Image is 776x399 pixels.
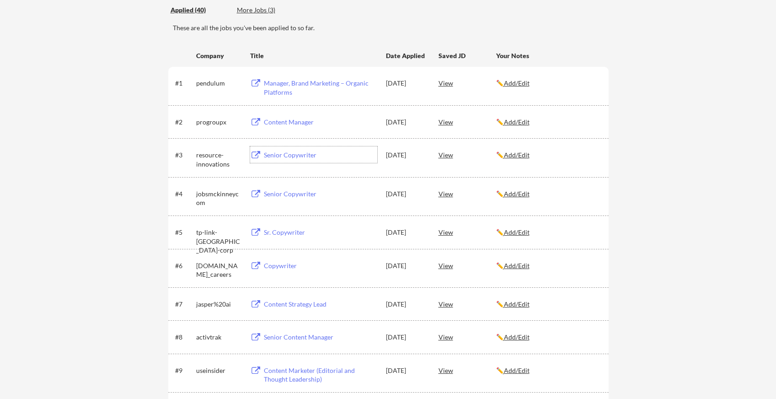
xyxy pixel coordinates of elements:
div: These are all the jobs you've been applied to so far. [171,5,230,15]
div: Content Strategy Lead [264,300,377,309]
u: Add/Edit [504,151,530,159]
div: #6 [175,261,193,270]
div: #7 [175,300,193,309]
div: activtrak [196,333,242,342]
u: Add/Edit [504,333,530,341]
div: #2 [175,118,193,127]
u: Add/Edit [504,79,530,87]
div: Title [250,51,377,60]
div: #3 [175,151,193,160]
div: #5 [175,228,193,237]
div: ✏️ [496,300,600,309]
u: Add/Edit [504,300,530,308]
div: These are all the jobs you've been applied to so far. [173,23,609,32]
div: #1 [175,79,193,88]
div: Your Notes [496,51,600,60]
div: Manager, Brand Marketing – Organic Platforms [264,79,377,97]
div: Sr. Copywriter [264,228,377,237]
div: ✏️ [496,189,600,199]
div: useinsider [196,366,242,375]
div: pendulum [196,79,242,88]
div: [DOMAIN_NAME]_careers [196,261,242,279]
div: ✏️ [496,228,600,237]
div: Senior Copywriter [264,189,377,199]
u: Add/Edit [504,118,530,126]
div: Applied (40) [171,5,230,15]
div: View [439,146,496,163]
div: View [439,296,496,312]
div: Copywriter [264,261,377,270]
u: Add/Edit [504,228,530,236]
div: #8 [175,333,193,342]
div: Saved JD [439,47,496,64]
div: Content Marketer (Editorial and Thought Leadership) [264,366,377,384]
div: [DATE] [386,300,426,309]
div: More Jobs (3) [237,5,304,15]
div: ✏️ [496,118,600,127]
u: Add/Edit [504,262,530,270]
div: Senior Content Manager [264,333,377,342]
div: Company [196,51,242,60]
div: Senior Copywriter [264,151,377,160]
div: View [439,113,496,130]
u: Add/Edit [504,190,530,198]
div: These are job applications we think you'd be a good fit for, but couldn't apply you to automatica... [237,5,304,15]
div: [DATE] [386,366,426,375]
div: View [439,362,496,378]
div: [DATE] [386,189,426,199]
div: [DATE] [386,151,426,160]
div: ✏️ [496,151,600,160]
div: #4 [175,189,193,199]
div: View [439,257,496,274]
div: View [439,329,496,345]
div: tp-link-[GEOGRAPHIC_DATA]-corp [196,228,242,255]
div: [DATE] [386,228,426,237]
div: jobsmckinneycom [196,189,242,207]
div: [DATE] [386,118,426,127]
div: Content Manager [264,118,377,127]
div: jasper%20ai [196,300,242,309]
div: [DATE] [386,333,426,342]
div: ✏️ [496,79,600,88]
div: #9 [175,366,193,375]
div: ✏️ [496,261,600,270]
div: resource-innovations [196,151,242,168]
u: Add/Edit [504,367,530,374]
div: View [439,75,496,91]
div: View [439,185,496,202]
div: progroupx [196,118,242,127]
div: ✏️ [496,366,600,375]
div: ✏️ [496,333,600,342]
div: Date Applied [386,51,426,60]
div: View [439,224,496,240]
div: [DATE] [386,79,426,88]
div: [DATE] [386,261,426,270]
